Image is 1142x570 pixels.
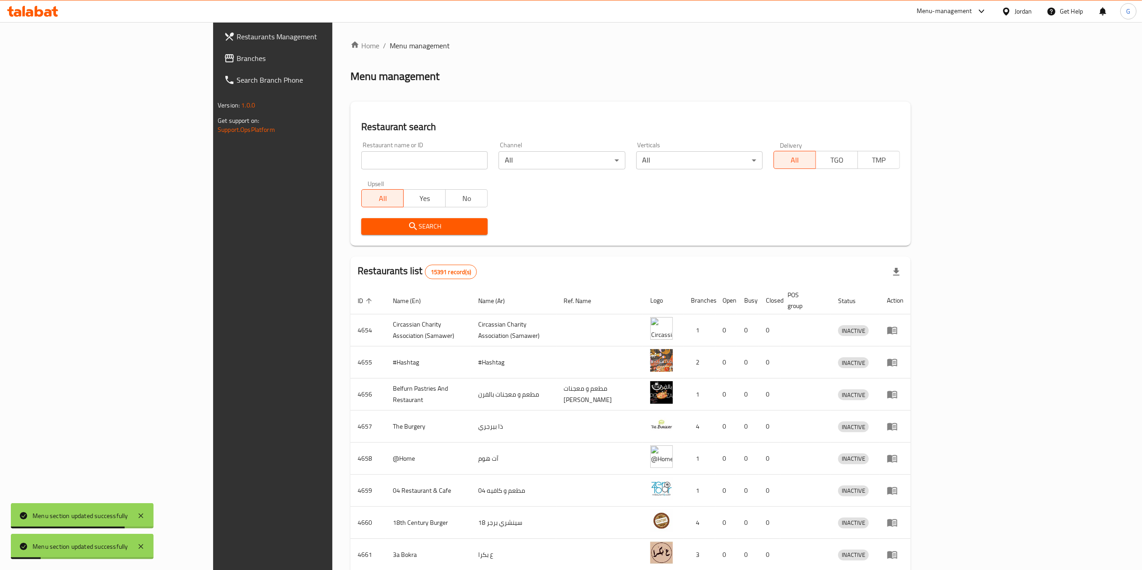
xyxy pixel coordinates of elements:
td: ذا بيرجري [471,411,556,443]
span: No [449,192,484,205]
button: Search [361,218,488,235]
button: All [774,151,816,169]
td: @Home [386,443,471,475]
td: 0 [737,475,759,507]
span: Yes [407,192,442,205]
td: ​Circassian ​Charity ​Association​ (Samawer) [386,314,471,346]
td: 1 [684,314,715,346]
button: All [361,189,404,207]
td: The Burgery [386,411,471,443]
img: @Home [650,445,673,468]
td: 0 [715,346,737,378]
span: Name (En) [393,295,433,306]
td: 0 [737,443,759,475]
img: Belfurn Pastries And Restaurant [650,381,673,404]
button: TMP [858,151,900,169]
td: 0 [737,346,759,378]
span: INACTIVE [838,518,869,528]
span: INACTIVE [838,390,869,400]
span: Menu management [390,40,450,51]
span: Restaurants Management [237,31,396,42]
th: Logo [643,287,684,314]
td: 1 [684,475,715,507]
a: Restaurants Management [217,26,404,47]
div: Menu [887,517,904,528]
span: INACTIVE [838,486,869,496]
th: Branches [684,287,715,314]
div: Menu [887,549,904,560]
img: 04 Restaurant & Cafe [650,477,673,500]
img: The Burgery [650,413,673,436]
a: Search Branch Phone [217,69,404,91]
span: INACTIVE [838,453,869,464]
img: 3a Bokra [650,542,673,564]
span: INACTIVE [838,326,869,336]
div: All [499,151,625,169]
button: TGO [816,151,858,169]
div: Export file [886,261,907,283]
span: Search [368,221,480,232]
td: 0 [737,411,759,443]
td: 0 [759,411,780,443]
div: Total records count [425,265,477,279]
th: Closed [759,287,780,314]
span: TGO [820,154,854,167]
span: Name (Ar) [478,295,517,306]
div: INACTIVE [838,389,869,400]
td: 0 [759,346,780,378]
td: 0 [715,411,737,443]
td: 0 [715,443,737,475]
td: 0 [715,378,737,411]
span: All [778,154,812,167]
div: Menu [887,453,904,464]
span: INACTIVE [838,422,869,432]
td: 1 [684,443,715,475]
div: Menu section updated successfully [33,542,128,551]
td: 0 [715,507,737,539]
td: آت هوم [471,443,556,475]
div: Menu [887,485,904,496]
span: All [365,192,400,205]
div: Menu section updated successfully [33,511,128,521]
span: TMP [862,154,896,167]
td: مطعم و كافيه 04 [471,475,556,507]
div: All [636,151,763,169]
span: INACTIVE [838,358,869,368]
button: Yes [403,189,446,207]
img: ​Circassian ​Charity ​Association​ (Samawer) [650,317,673,340]
td: 04 Restaurant & Cafe [386,475,471,507]
td: 0 [737,314,759,346]
td: 18 سينشري برجر [471,507,556,539]
td: مطعم و معجنات [PERSON_NAME] [556,378,643,411]
td: 2 [684,346,715,378]
div: Menu [887,357,904,368]
span: Ref. Name [564,295,603,306]
td: 0 [715,314,737,346]
div: Menu-management [917,6,972,17]
td: 0 [759,314,780,346]
div: INACTIVE [838,550,869,561]
td: 18th Century Burger [386,507,471,539]
span: Get support on: [218,115,259,126]
label: Upsell [368,180,384,187]
td: Belfurn Pastries And Restaurant [386,378,471,411]
td: 4 [684,411,715,443]
span: 15391 record(s) [425,268,476,276]
div: INACTIVE [838,325,869,336]
input: Search for restaurant name or ID.. [361,151,488,169]
a: Branches [217,47,404,69]
span: Branches [237,53,396,64]
td: 0 [759,475,780,507]
nav: breadcrumb [350,40,911,51]
span: G [1126,6,1130,16]
td: 0 [759,443,780,475]
div: Menu [887,325,904,336]
h2: Restaurants list [358,264,477,279]
th: Open [715,287,737,314]
div: Menu [887,389,904,400]
img: 18th Century Burger [650,509,673,532]
td: 4 [684,507,715,539]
